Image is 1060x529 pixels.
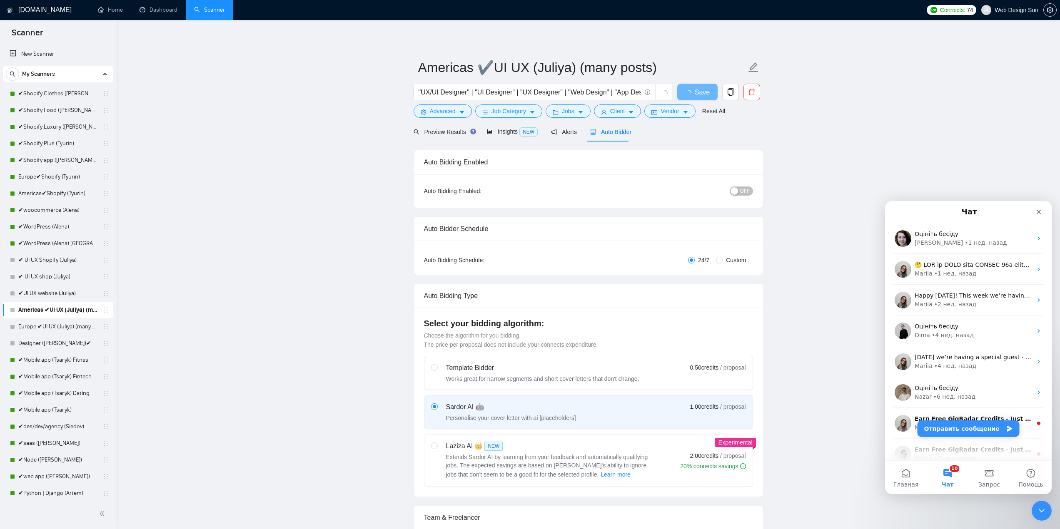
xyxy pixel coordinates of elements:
[628,109,634,115] span: caret-down
[6,71,19,77] span: search
[690,363,718,372] span: 0.50 credits
[720,363,746,372] span: / proposal
[424,186,534,196] div: Auto Bidding Enabled:
[1032,501,1052,521] iframe: Intercom live chat
[102,473,109,480] span: holder
[743,84,760,100] button: delete
[695,87,710,97] span: Save
[601,109,607,115] span: user
[6,67,19,81] button: search
[18,119,97,135] a: ✔Shopify Luxury ([PERSON_NAME])
[10,46,107,62] a: New Scanner
[102,340,109,347] span: holder
[22,66,55,82] span: My Scanners
[469,128,477,135] div: Tooltip anchor
[695,256,713,265] span: 24/7
[18,485,97,502] a: ✔Python | Django (Artem)
[18,335,97,352] a: Designer ([PERSON_NAME])✔
[102,174,109,180] span: holder
[424,217,753,241] div: Auto Bidder Schedule
[18,352,97,368] a: ✔Mobile app (Tsaryk) Fitnes
[102,140,109,147] span: holder
[720,452,746,460] span: / proposal
[102,190,109,197] span: holder
[102,373,109,380] span: holder
[474,441,483,451] span: 👑
[677,84,718,100] button: Save
[18,402,97,418] a: ✔Mobile app (Tsaryk)
[660,90,668,97] span: loading
[102,407,109,413] span: holder
[519,127,538,137] span: NEW
[18,102,97,119] a: ✔Shopify Food ([PERSON_NAME])
[651,109,657,115] span: idcard
[102,440,109,447] span: holder
[140,6,177,13] a: dashboardDashboard
[690,451,718,460] span: 2.00 credits
[983,7,989,13] span: user
[930,7,937,13] img: upwork-logo.png
[18,219,97,235] a: ✔WordPress (Alena)
[102,490,109,497] span: holder
[546,104,591,118] button: folderJobscaret-down
[419,87,641,97] input: Search Freelance Jobs...
[491,107,526,116] span: Job Category
[1043,7,1057,13] a: setting
[102,390,109,397] span: holder
[102,307,109,313] span: holder
[99,509,107,518] span: double-left
[102,240,109,247] span: holder
[1044,7,1056,13] span: setting
[102,323,109,330] span: holder
[446,375,639,383] div: Works great for narrow segments and short cover letters that don't change.
[885,201,1052,494] iframe: Intercom live chat
[3,46,113,62] li: New Scanner
[610,107,625,116] span: Client
[18,135,97,152] a: ✔Shopify Plus (Tyurin)
[594,104,641,118] button: userClientcaret-down
[424,256,534,265] div: Auto Bidding Schedule:
[680,462,746,470] div: 20% connects savings
[740,186,750,196] span: OFF
[194,6,225,13] a: searchScanner
[718,439,753,446] span: Experimental
[722,84,739,100] button: copy
[102,357,109,363] span: holder
[446,363,639,373] div: Template Bidder
[18,368,97,385] a: ✔Mobile app (Tsaryk) Fintech
[590,129,596,135] span: robot
[446,441,654,451] div: Laziza AI
[421,109,426,115] span: setting
[414,129,474,135] span: Preview Results
[18,385,97,402] a: ✔Mobile app (Tsaryk) Dating
[446,414,576,422] div: Personalise your cover letter with ai [placeholders]
[446,454,648,478] span: Extends Sardor AI by learning from your feedback and automatically qualifying jobs. The expected ...
[102,124,109,130] span: holder
[702,107,725,116] a: Reset All
[482,109,488,115] span: bars
[683,109,688,115] span: caret-down
[690,402,718,411] span: 1.00 credits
